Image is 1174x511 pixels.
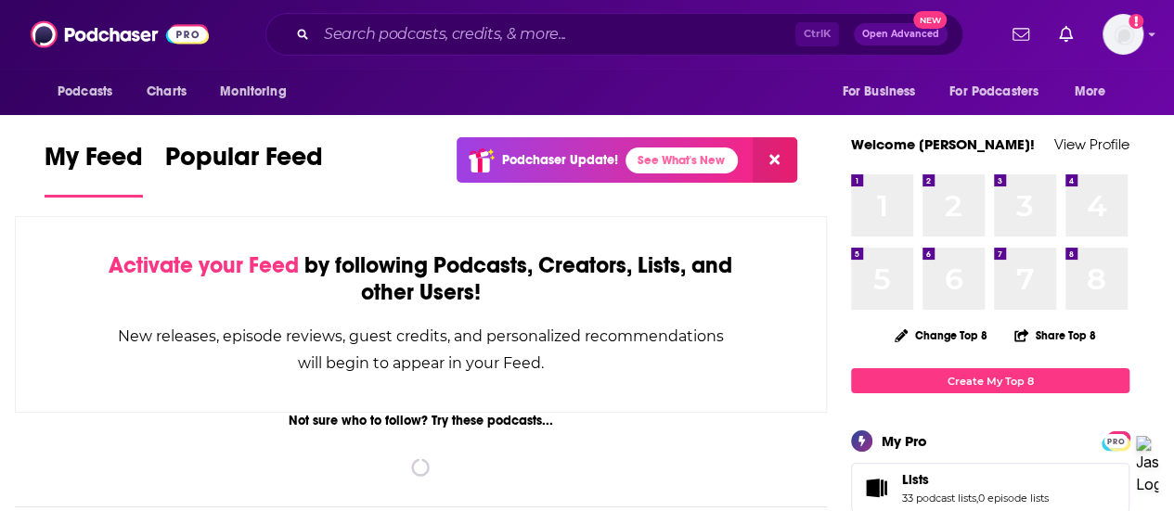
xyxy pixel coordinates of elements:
[45,141,143,198] a: My Feed
[854,23,948,45] button: Open AdvancedNew
[109,251,299,279] span: Activate your Feed
[1104,434,1127,448] span: PRO
[829,74,938,109] button: open menu
[1062,74,1129,109] button: open menu
[1104,433,1127,447] a: PRO
[58,79,112,105] span: Podcasts
[626,147,738,173] a: See What's New
[851,135,1035,153] a: Welcome [PERSON_NAME]!
[207,74,310,109] button: open menu
[220,79,286,105] span: Monitoring
[1054,135,1129,153] a: View Profile
[165,141,323,198] a: Popular Feed
[1075,79,1106,105] span: More
[862,30,939,39] span: Open Advanced
[1103,14,1143,55] button: Show profile menu
[1013,317,1097,353] button: Share Top 8
[851,368,1129,393] a: Create My Top 8
[31,17,209,52] img: Podchaser - Follow, Share and Rate Podcasts
[1051,19,1080,50] a: Show notifications dropdown
[882,432,927,450] div: My Pro
[1005,19,1037,50] a: Show notifications dropdown
[858,475,895,501] a: Lists
[1129,14,1143,29] svg: Add a profile image
[976,492,978,505] span: ,
[147,79,187,105] span: Charts
[795,22,839,46] span: Ctrl K
[45,141,143,184] span: My Feed
[165,141,323,184] span: Popular Feed
[45,74,136,109] button: open menu
[109,323,733,377] div: New releases, episode reviews, guest credits, and personalized recommendations will begin to appe...
[978,492,1049,505] a: 0 episode lists
[937,74,1065,109] button: open menu
[842,79,915,105] span: For Business
[109,252,733,306] div: by following Podcasts, Creators, Lists, and other Users!
[884,324,999,347] button: Change Top 8
[265,13,963,56] div: Search podcasts, credits, & more...
[902,471,1049,488] a: Lists
[502,152,618,168] p: Podchaser Update!
[949,79,1039,105] span: For Podcasters
[135,74,198,109] a: Charts
[902,492,976,505] a: 33 podcast lists
[1103,14,1143,55] img: User Profile
[913,11,947,29] span: New
[1103,14,1143,55] span: Logged in as RebRoz5
[15,413,827,428] div: Not sure who to follow? Try these podcasts...
[902,471,929,488] span: Lists
[316,19,795,49] input: Search podcasts, credits, & more...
